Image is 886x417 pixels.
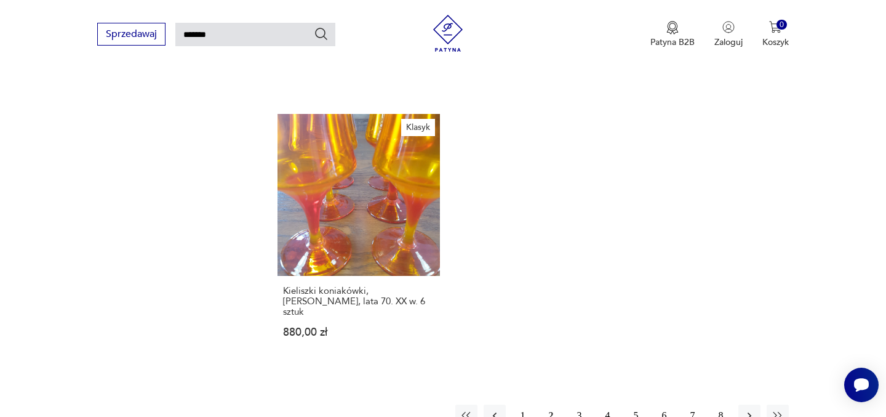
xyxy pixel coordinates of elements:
button: Patyna B2B [650,21,695,48]
p: Zaloguj [714,36,743,48]
p: 880,00 zł [283,327,434,338]
button: Szukaj [314,26,329,41]
button: Sprzedawaj [97,23,166,46]
img: Ikona medalu [666,21,679,34]
a: KlasykKieliszki koniakówki, Z. Horbowy, lata 70. XX w. 6 sztukKieliszki koniakówki, [PERSON_NAME]... [277,114,439,362]
a: Ikona medaluPatyna B2B [650,21,695,48]
img: Ikonka użytkownika [722,21,735,33]
div: 0 [776,20,787,30]
img: Ikona koszyka [769,21,781,33]
img: Patyna - sklep z meblami i dekoracjami vintage [429,15,466,52]
button: Zaloguj [714,21,743,48]
a: Sprzedawaj [97,31,166,39]
h3: Kieliszki koniakówki, [PERSON_NAME], lata 70. XX w. 6 sztuk [283,286,434,317]
iframe: Smartsupp widget button [844,368,879,402]
button: 0Koszyk [762,21,789,48]
p: Patyna B2B [650,36,695,48]
p: Koszyk [762,36,789,48]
